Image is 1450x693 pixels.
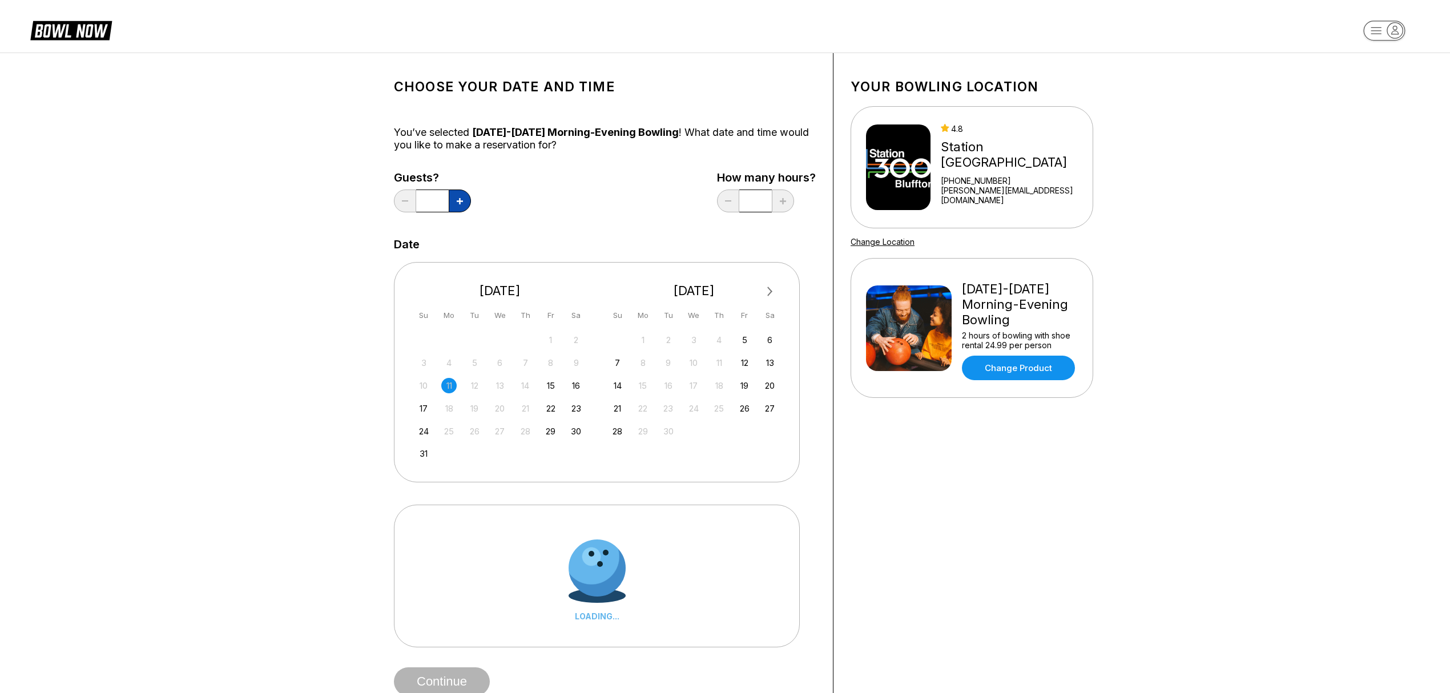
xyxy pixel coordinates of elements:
div: Not available Monday, September 15th, 2025 [635,378,651,393]
div: Not available Thursday, August 7th, 2025 [518,355,533,370]
div: Not available Wednesday, August 20th, 2025 [492,401,507,416]
div: Su [416,308,432,323]
div: Fr [543,308,558,323]
h1: Your bowling location [851,79,1093,95]
button: Next Month [761,283,779,301]
div: Choose Friday, September 5th, 2025 [737,332,752,348]
div: Choose Sunday, September 28th, 2025 [610,424,625,439]
div: Tu [467,308,482,323]
div: Station [GEOGRAPHIC_DATA] [941,139,1088,170]
span: [DATE]-[DATE] Morning-Evening Bowling [472,126,679,138]
div: Not available Thursday, September 11th, 2025 [711,355,727,370]
div: Not available Thursday, September 25th, 2025 [711,401,727,416]
div: Not available Wednesday, September 24th, 2025 [686,401,702,416]
div: Not available Tuesday, September 30th, 2025 [660,424,676,439]
div: Not available Monday, September 22nd, 2025 [635,401,651,416]
label: Date [394,238,420,251]
div: Not available Monday, September 29th, 2025 [635,424,651,439]
div: Not available Wednesday, August 6th, 2025 [492,355,507,370]
div: We [686,308,702,323]
div: Not available Wednesday, September 17th, 2025 [686,378,702,393]
label: Guests? [394,171,471,184]
div: Choose Sunday, September 21st, 2025 [610,401,625,416]
div: Choose Sunday, August 31st, 2025 [416,446,432,461]
a: Change Location [851,237,915,247]
div: Not available Wednesday, September 3rd, 2025 [686,332,702,348]
div: Not available Monday, September 8th, 2025 [635,355,651,370]
div: [DATE] [606,283,783,299]
label: How many hours? [717,171,816,184]
div: Choose Saturday, August 16th, 2025 [569,378,584,393]
h1: Choose your Date and time [394,79,816,95]
div: Not available Thursday, August 21st, 2025 [518,401,533,416]
div: Choose Friday, August 29th, 2025 [543,424,558,439]
div: Choose Sunday, September 14th, 2025 [610,378,625,393]
div: Not available Monday, August 4th, 2025 [441,355,457,370]
a: [PERSON_NAME][EMAIL_ADDRESS][DOMAIN_NAME] [941,186,1088,205]
div: 2 hours of bowling with shoe rental 24.99 per person [962,331,1078,350]
div: Th [711,308,727,323]
div: Choose Friday, September 26th, 2025 [737,401,752,416]
div: Choose Sunday, August 17th, 2025 [416,401,432,416]
div: Choose Friday, September 19th, 2025 [737,378,752,393]
div: Choose Friday, August 22nd, 2025 [543,401,558,416]
div: Choose Saturday, August 30th, 2025 [569,424,584,439]
div: Choose Saturday, September 27th, 2025 [762,401,778,416]
div: Not available Friday, August 1st, 2025 [543,332,558,348]
div: Not available Wednesday, September 10th, 2025 [686,355,702,370]
div: Not available Tuesday, September 23rd, 2025 [660,401,676,416]
div: Not available Thursday, September 4th, 2025 [711,332,727,348]
div: [DATE] [412,283,589,299]
div: Choose Friday, August 15th, 2025 [543,378,558,393]
div: Not available Thursday, August 28th, 2025 [518,424,533,439]
div: Not available Monday, August 11th, 2025 [441,378,457,393]
div: Not available Tuesday, August 26th, 2025 [467,424,482,439]
div: Choose Friday, September 12th, 2025 [737,355,752,370]
div: Not available Tuesday, August 19th, 2025 [467,401,482,416]
img: Friday-Sunday Morning-Evening Bowling [866,285,952,371]
div: month 2025-08 [414,331,586,462]
div: Sa [762,308,778,323]
div: LOADING... [569,611,626,621]
div: Fr [737,308,752,323]
div: Tu [660,308,676,323]
div: Not available Monday, August 25th, 2025 [441,424,457,439]
div: Not available Wednesday, August 27th, 2025 [492,424,507,439]
div: Choose Saturday, September 20th, 2025 [762,378,778,393]
div: Not available Tuesday, August 5th, 2025 [467,355,482,370]
div: [DATE]-[DATE] Morning-Evening Bowling [962,281,1078,328]
div: Not available Tuesday, August 12th, 2025 [467,378,482,393]
div: Not available Tuesday, September 9th, 2025 [660,355,676,370]
div: Choose Sunday, August 24th, 2025 [416,424,432,439]
div: Not available Sunday, August 10th, 2025 [416,378,432,393]
div: Choose Saturday, September 6th, 2025 [762,332,778,348]
div: Not available Wednesday, August 13th, 2025 [492,378,507,393]
div: month 2025-09 [609,331,780,439]
div: Not available Thursday, August 14th, 2025 [518,378,533,393]
div: Not available Tuesday, September 2nd, 2025 [660,332,676,348]
div: Mo [635,308,651,323]
a: Change Product [962,356,1075,380]
div: Choose Saturday, September 13th, 2025 [762,355,778,370]
div: Not available Monday, September 1st, 2025 [635,332,651,348]
div: We [492,308,507,323]
div: Th [518,308,533,323]
div: Not available Thursday, September 18th, 2025 [711,378,727,393]
div: Not available Tuesday, September 16th, 2025 [660,378,676,393]
div: 4.8 [941,124,1088,134]
img: Station 300 Bluffton [866,124,931,210]
div: Not available Saturday, August 2nd, 2025 [569,332,584,348]
div: You’ve selected ! What date and time would you like to make a reservation for? [394,126,816,151]
div: Not available Monday, August 18th, 2025 [441,401,457,416]
div: Mo [441,308,457,323]
div: Choose Sunday, September 7th, 2025 [610,355,625,370]
div: Sa [569,308,584,323]
div: Not available Sunday, August 3rd, 2025 [416,355,432,370]
div: Not available Friday, August 8th, 2025 [543,355,558,370]
div: Su [610,308,625,323]
div: Choose Saturday, August 23rd, 2025 [569,401,584,416]
div: Not available Saturday, August 9th, 2025 [569,355,584,370]
div: [PHONE_NUMBER] [941,176,1088,186]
